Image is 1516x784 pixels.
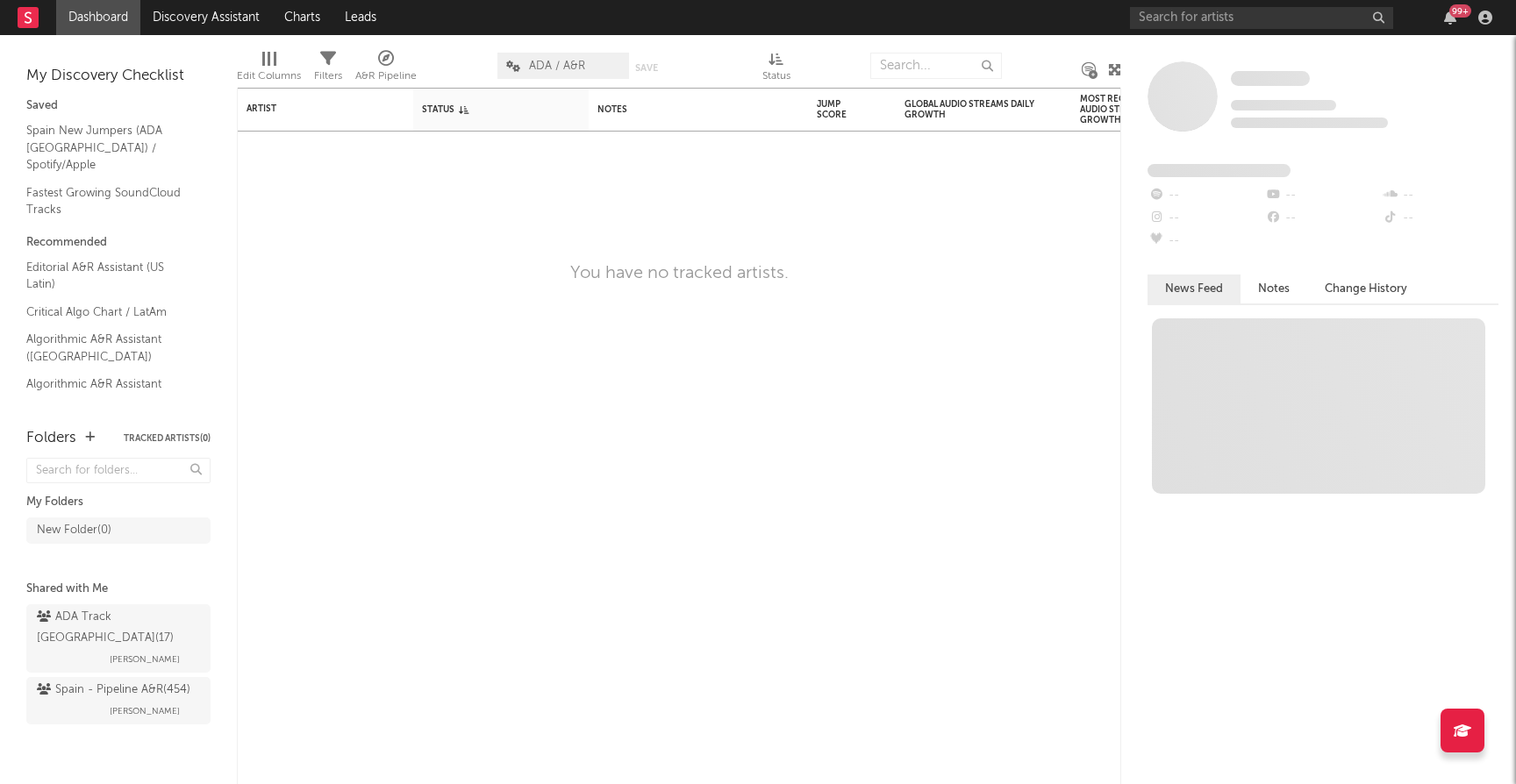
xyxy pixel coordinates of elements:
[762,44,790,95] div: Status
[37,680,190,701] div: Spain - Pipeline A&R ( 454 )
[570,263,789,284] div: You have no tracked artists.
[1382,207,1498,230] div: --
[26,604,211,673] a: ADA Track [GEOGRAPHIC_DATA](17)[PERSON_NAME]
[1264,207,1381,230] div: --
[26,330,193,366] a: Algorithmic A&R Assistant ([GEOGRAPHIC_DATA])
[26,183,193,219] a: Fastest Growing SoundCloud Tracks
[905,99,1036,120] div: Global Audio Streams Daily Growth
[110,701,180,722] span: [PERSON_NAME]
[870,53,1002,79] input: Search...
[1307,274,1425,303] button: Change History
[37,520,111,541] div: New Folder ( 0 )
[1231,70,1310,88] a: Some Artist
[1080,94,1212,125] div: Most Recent Track Global Audio Streams Daily Growth
[1264,184,1381,207] div: --
[26,66,211,87] div: My Discovery Checklist
[26,121,193,175] a: Spain New Jumpers (ADA [GEOGRAPHIC_DATA]) / Spotify/Apple
[1449,4,1471,18] div: 99 +
[26,232,211,253] div: Recommended
[597,104,773,115] div: Notes
[1231,71,1310,86] span: Some Artist
[529,61,585,72] span: ADA / A&R
[26,303,193,322] a: Critical Algo Chart / LatAm
[762,66,790,87] div: Status
[26,677,211,724] a: Spain - Pipeline A&R(454)[PERSON_NAME]
[237,44,301,95] div: Edit Columns
[1444,11,1456,25] button: 99+
[26,96,211,117] div: Saved
[237,66,301,87] div: Edit Columns
[1231,100,1336,110] span: Tracking Since: [DATE]
[110,649,180,670] span: [PERSON_NAME]
[26,579,211,600] div: Shared with Me
[26,428,76,449] div: Folders
[1148,230,1264,253] div: --
[314,44,342,95] div: Filters
[37,607,196,649] div: ADA Track [GEOGRAPHIC_DATA] ( 17 )
[1148,274,1241,303] button: News Feed
[422,104,536,115] div: Status
[314,66,342,87] div: Filters
[26,517,211,544] a: New Folder(0)
[355,66,417,87] div: A&R Pipeline
[26,374,193,410] a: Algorithmic A&R Assistant ([GEOGRAPHIC_DATA])
[26,492,211,513] div: My Folders
[1130,7,1393,29] input: Search for artists
[1241,274,1307,303] button: Notes
[1148,164,1291,177] span: Fans Added by Platform
[26,258,193,294] a: Editorial A&R Assistant (US Latin)
[1148,184,1264,207] div: --
[26,458,211,483] input: Search for folders...
[1382,184,1498,207] div: --
[1148,207,1264,230] div: --
[124,434,211,443] button: Tracked Artists(0)
[247,103,378,114] div: Artist
[817,99,861,120] div: Jump Score
[355,44,417,95] div: A&R Pipeline
[635,63,658,73] button: Save
[1231,118,1388,128] span: 0 fans last week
